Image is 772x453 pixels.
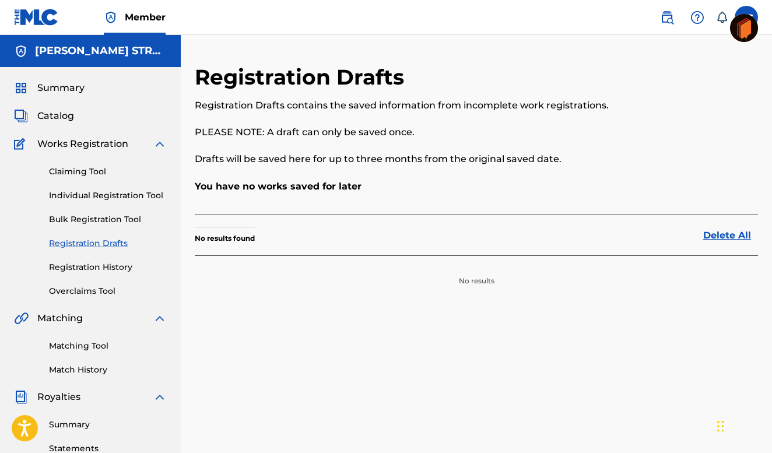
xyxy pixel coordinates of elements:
[195,233,255,244] p: No results found
[153,390,167,404] img: expand
[195,99,629,113] p: Registration Drafts contains the saved information from incomplete work registrations.
[153,137,167,151] img: expand
[703,229,758,243] a: Delete All
[660,10,674,24] img: search
[717,409,724,444] div: Drag
[49,261,167,273] a: Registration History
[14,81,85,95] a: SummarySummary
[49,189,167,202] a: Individual Registration Tool
[686,6,709,29] div: Help
[49,237,167,250] a: Registration Drafts
[14,109,74,123] a: CatalogCatalog
[49,213,167,226] a: Bulk Registration Tool
[690,10,704,24] img: help
[714,397,772,453] iframe: Chat Widget
[14,9,59,26] img: MLC Logo
[49,419,167,431] a: Summary
[49,166,167,178] a: Claiming Tool
[35,44,167,58] h5: CONSTANCE STREET MUSIC
[716,12,728,23] div: Notifications
[195,180,758,194] p: You have no works saved for later
[104,10,118,24] img: Top Rightsholder
[37,311,83,325] span: Matching
[459,262,494,286] p: No results
[14,81,28,95] img: Summary
[49,364,167,376] a: Match History
[195,152,629,166] p: Drafts will be saved here for up to three months from the original saved date.
[14,109,28,123] img: Catalog
[37,109,74,123] span: Catalog
[655,6,679,29] a: Public Search
[37,81,85,95] span: Summary
[37,137,128,151] span: Works Registration
[195,64,410,90] h2: Registration Drafts
[735,6,758,29] div: User Menu
[195,125,629,139] p: PLEASE NOTE: A draft can only be saved once.
[49,340,167,352] a: Matching Tool
[14,311,29,325] img: Matching
[37,390,80,404] span: Royalties
[125,10,166,24] span: Member
[14,390,28,404] img: Royalties
[14,44,28,58] img: Accounts
[49,285,167,297] a: Overclaims Tool
[739,287,772,381] iframe: Resource Center
[153,311,167,325] img: expand
[14,137,29,151] img: Works Registration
